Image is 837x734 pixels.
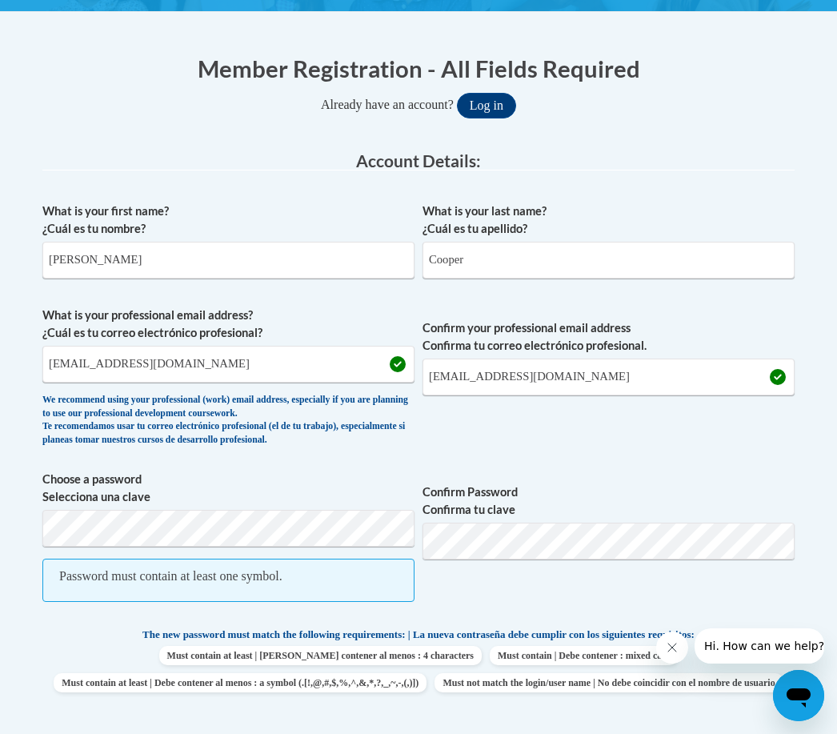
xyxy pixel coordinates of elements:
iframe: Button to launch messaging window [773,670,824,721]
span: Must contain | Debe contener : mixed case [490,646,678,665]
label: What is your first name? ¿Cuál es tu nombre? [42,203,414,238]
iframe: Close message [656,632,688,664]
h1: Member Registration - All Fields Required [42,52,795,85]
input: Metadata input [423,242,795,279]
input: Required [423,359,795,395]
span: Must not match the login/user name | No debe coincidir con el nombre de usuario [435,673,783,692]
div: Password must contain at least one symbol. [59,568,282,585]
span: Account Details: [356,150,481,170]
span: Must contain at least | [PERSON_NAME] contener al menos : 4 characters [159,646,482,665]
label: What is your last name? ¿Cuál es tu apellido? [423,203,795,238]
span: Already have an account? [321,98,454,111]
button: Log in [457,93,516,118]
div: We recommend using your professional (work) email address, especially if you are planning to use ... [42,394,414,447]
label: What is your professional email address? ¿Cuál es tu correo electrónico profesional? [42,307,414,342]
label: Confirm Password Confirma tu clave [423,483,795,519]
input: Metadata input [42,346,414,383]
iframe: Message from company [695,628,824,664]
label: Confirm your professional email address Confirma tu correo electrónico profesional. [423,319,795,355]
label: Choose a password Selecciona una clave [42,471,414,506]
span: Must contain at least | Debe contener al menos : a symbol (.[!,@,#,$,%,^,&,*,?,_,~,-,(,)]) [54,673,427,692]
span: The new password must match the following requirements: | La nueva contraseña debe cumplir con lo... [142,628,695,642]
input: Metadata input [42,242,414,279]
